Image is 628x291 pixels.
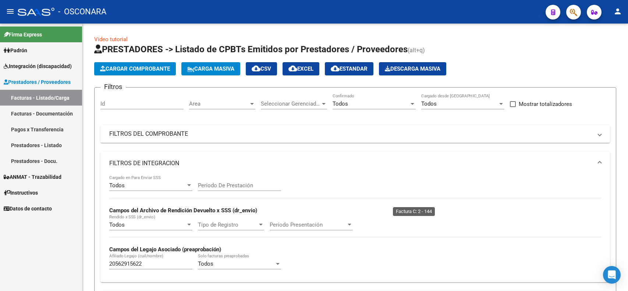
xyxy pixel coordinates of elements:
mat-panel-title: FILTROS DE INTEGRACION [109,159,592,167]
span: Prestadores / Proveedores [4,78,71,86]
button: Descarga Masiva [379,62,446,75]
button: Carga Masiva [181,62,240,75]
mat-expansion-panel-header: FILTROS DEL COMPROBANTE [100,125,610,143]
span: ANMAT - Trazabilidad [4,173,61,181]
span: Firma Express [4,31,42,39]
span: EXCEL [288,65,313,72]
span: Descarga Masiva [385,65,440,72]
div: FILTROS DE INTEGRACION [100,175,610,282]
span: Tipo de Registro [198,221,258,228]
span: Todos [333,100,348,107]
mat-icon: cloud_download [331,64,340,73]
span: Area [189,100,249,107]
span: - OSCONARA [58,4,106,20]
button: EXCEL [283,62,319,75]
span: Datos de contacto [4,205,52,213]
span: Mostrar totalizadores [519,100,572,109]
div: Open Intercom Messenger [603,266,621,284]
button: Cargar Comprobante [94,62,176,75]
span: Todos [109,182,125,189]
span: PRESTADORES -> Listado de CPBTs Emitidos por Prestadores / Proveedores [94,44,408,54]
h3: Filtros [100,82,126,92]
span: Estandar [331,65,368,72]
mat-icon: person [613,7,622,16]
span: Todos [109,221,125,228]
mat-expansion-panel-header: FILTROS DE INTEGRACION [100,152,610,175]
span: Período Presentación [270,221,346,228]
span: Todos [421,100,437,107]
span: Padrón [4,46,27,54]
a: Video tutorial [94,36,128,43]
strong: Campos del Legajo Asociado (preaprobación) [109,246,221,253]
mat-panel-title: FILTROS DEL COMPROBANTE [109,130,592,138]
mat-icon: cloud_download [288,64,297,73]
button: CSV [246,62,277,75]
span: Carga Masiva [187,65,234,72]
span: Cargar Comprobante [100,65,170,72]
span: CSV [252,65,271,72]
span: Todos [198,260,213,267]
strong: Campos del Archivo de Rendición Devuelto x SSS (dr_envio) [109,207,257,214]
app-download-masive: Descarga masiva de comprobantes (adjuntos) [379,62,446,75]
span: Instructivos [4,189,38,197]
span: Seleccionar Gerenciador [261,100,320,107]
mat-icon: menu [6,7,15,16]
span: Integración (discapacidad) [4,62,72,70]
mat-icon: cloud_download [252,64,260,73]
span: (alt+q) [408,47,425,54]
button: Estandar [325,62,373,75]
